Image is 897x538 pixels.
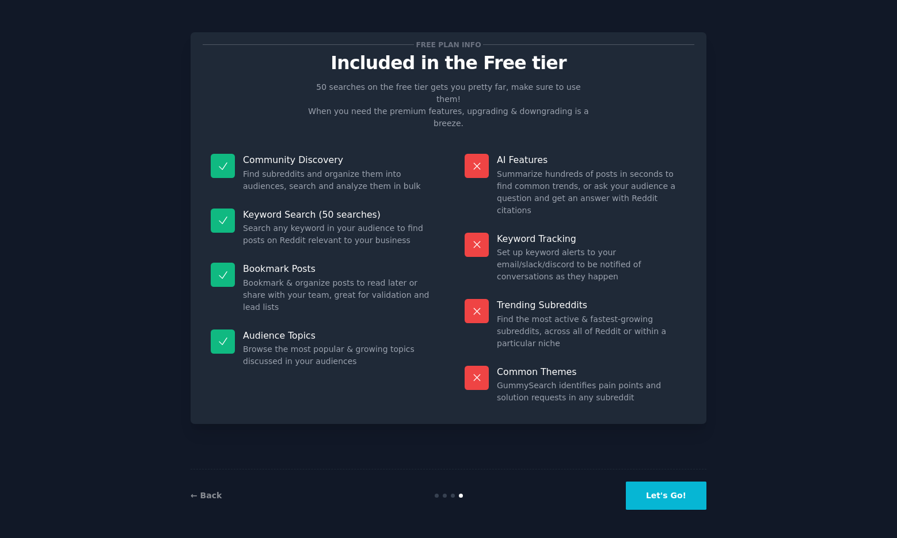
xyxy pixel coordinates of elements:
[497,154,686,166] p: AI Features
[243,263,432,275] p: Bookmark Posts
[497,380,686,404] dd: GummySearch identifies pain points and solution requests in any subreddit
[203,53,694,73] p: Included in the Free tier
[191,491,222,500] a: ← Back
[243,154,432,166] p: Community Discovery
[497,168,686,217] dd: Summarize hundreds of posts in seconds to find common trends, or ask your audience a question and...
[243,222,432,247] dd: Search any keyword in your audience to find posts on Reddit relevant to your business
[497,233,686,245] p: Keyword Tracking
[497,299,686,311] p: Trending Subreddits
[626,482,706,510] button: Let's Go!
[243,277,432,313] dd: Bookmark & organize posts to read later or share with your team, great for validation and lead lists
[243,168,432,192] dd: Find subreddits and organize them into audiences, search and analyze them in bulk
[243,343,432,367] dd: Browse the most popular & growing topics discussed in your audiences
[497,313,686,350] dd: Find the most active & fastest-growing subreddits, across all of Reddit or within a particular niche
[243,209,432,221] p: Keyword Search (50 searches)
[497,366,686,378] p: Common Themes
[243,329,432,342] p: Audience Topics
[497,247,686,283] dd: Set up keyword alerts to your email/slack/discord to be notified of conversations as they happen
[414,39,483,51] span: Free plan info
[303,81,594,130] p: 50 searches on the free tier gets you pretty far, make sure to use them! When you need the premiu...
